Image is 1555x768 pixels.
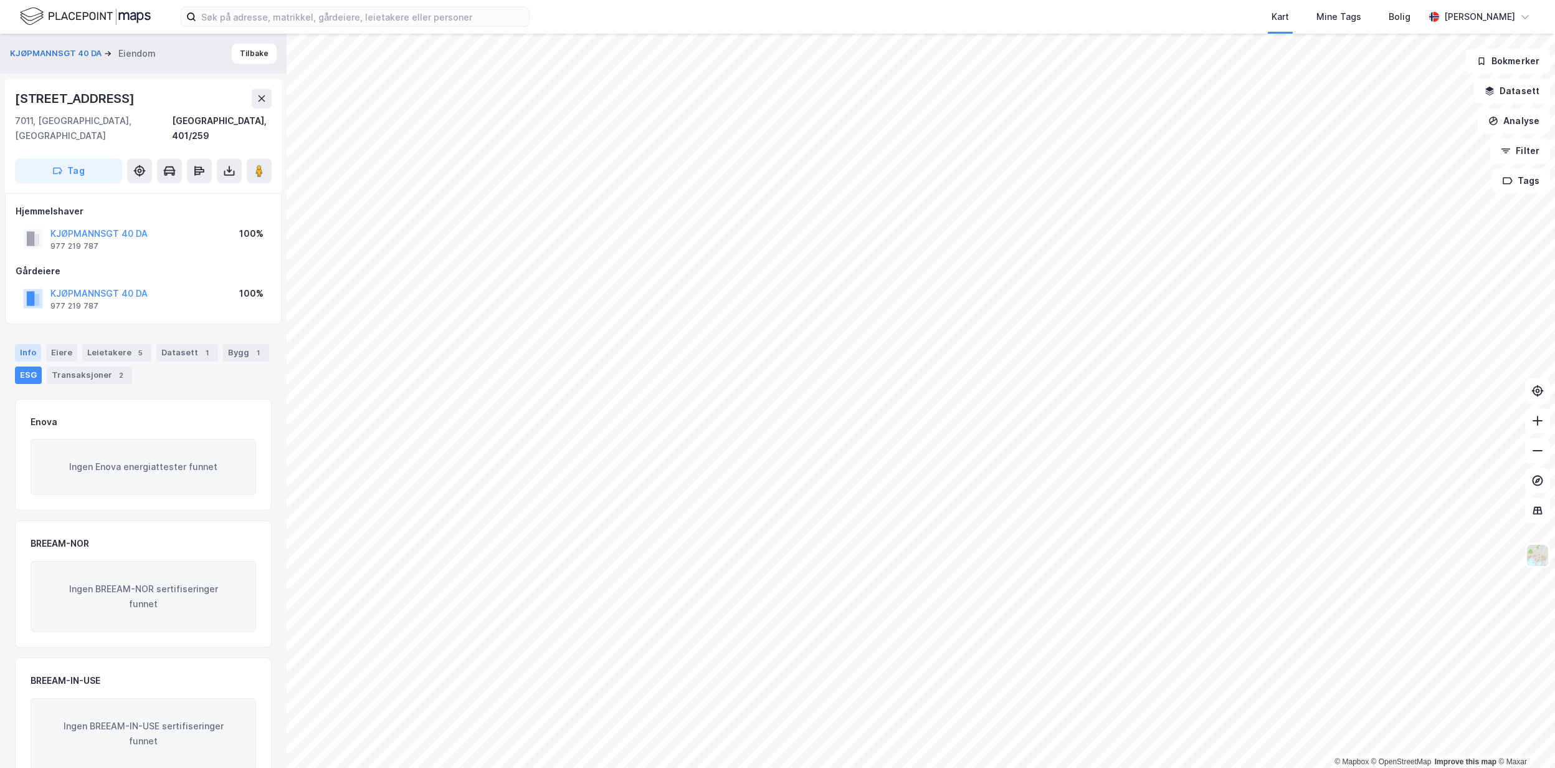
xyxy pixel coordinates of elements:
[201,347,213,359] div: 1
[82,344,151,362] div: Leietakere
[1466,49,1550,74] button: Bokmerker
[46,344,77,362] div: Eiere
[1371,757,1432,766] a: OpenStreetMap
[1493,708,1555,768] div: Kontrollprogram for chat
[31,561,256,632] div: Ingen BREEAM-NOR sertifiseringer funnet
[1272,9,1289,24] div: Kart
[20,6,151,27] img: logo.f888ab2527a4732fd821a326f86c7f29.svg
[1493,708,1555,768] iframe: Chat Widget
[172,113,272,143] div: [GEOGRAPHIC_DATA], 401/259
[223,344,269,362] div: Bygg
[16,264,271,279] div: Gårdeiere
[239,286,264,301] div: 100%
[15,89,137,108] div: [STREET_ADDRESS]
[134,347,146,359] div: 5
[16,204,271,219] div: Hjemmelshaver
[252,347,264,359] div: 1
[115,369,127,382] div: 2
[15,113,172,143] div: 7011, [GEOGRAPHIC_DATA], [GEOGRAPHIC_DATA]
[10,47,104,60] button: KJØPMANNSGT 40 DA
[232,44,277,64] button: Tilbake
[50,301,98,311] div: 977 219 787
[1389,9,1410,24] div: Bolig
[196,7,529,26] input: Søk på adresse, matrikkel, gårdeiere, leietakere eller personer
[1334,757,1369,766] a: Mapbox
[1316,9,1361,24] div: Mine Tags
[156,344,218,362] div: Datasett
[239,226,264,241] div: 100%
[15,158,122,183] button: Tag
[1492,168,1550,193] button: Tags
[31,415,57,430] div: Enova
[1474,79,1550,103] button: Datasett
[31,673,100,688] div: BREEAM-IN-USE
[50,241,98,251] div: 977 219 787
[15,344,41,362] div: Info
[1435,757,1496,766] a: Improve this map
[31,439,256,495] div: Ingen Enova energiattester funnet
[1490,138,1550,163] button: Filter
[1478,108,1550,133] button: Analyse
[118,46,156,61] div: Eiendom
[1526,544,1549,567] img: Z
[1444,9,1515,24] div: [PERSON_NAME]
[47,367,132,384] div: Transaksjoner
[31,536,89,551] div: BREEAM-NOR
[15,367,42,384] div: ESG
